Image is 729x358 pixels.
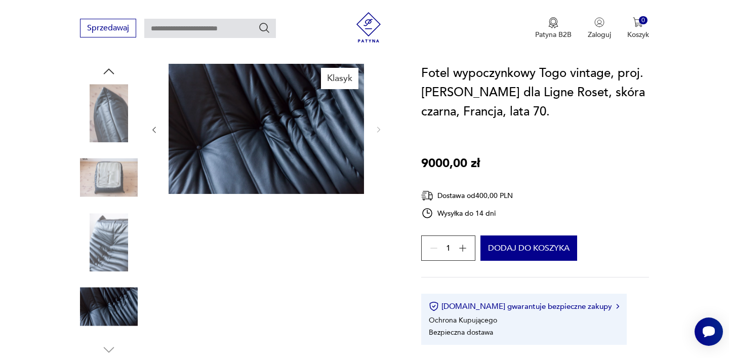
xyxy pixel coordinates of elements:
div: Klasyk [321,68,358,89]
img: Zdjęcie produktu Fotel wypoczynkowy Togo vintage, proj. M. Ducaroy dla Ligne Roset, skóra czarna,... [169,64,364,194]
p: Koszyk [627,30,649,39]
button: 0Koszyk [627,17,649,39]
div: Dostawa od 400,00 PLN [421,189,513,202]
div: Wysyłka do 14 dni [421,207,513,219]
img: Zdjęcie produktu Fotel wypoczynkowy Togo vintage, proj. M. Ducaroy dla Ligne Roset, skóra czarna,... [80,213,138,271]
span: 1 [446,245,451,252]
img: Ikona koszyka [633,17,643,27]
img: Ikona certyfikatu [429,301,439,311]
img: Zdjęcie produktu Fotel wypoczynkowy Togo vintage, proj. M. Ducaroy dla Ligne Roset, skóra czarna,... [80,84,138,142]
p: Patyna B2B [535,30,572,39]
div: 0 [639,16,647,25]
button: Dodaj do koszyka [480,235,577,261]
img: Ikona dostawy [421,189,433,202]
button: [DOMAIN_NAME] gwarantuje bezpieczne zakupy [429,301,619,311]
li: Bezpieczna dostawa [429,328,493,337]
img: Zdjęcie produktu Fotel wypoczynkowy Togo vintage, proj. M. Ducaroy dla Ligne Roset, skóra czarna,... [80,149,138,207]
img: Ikonka użytkownika [594,17,604,27]
h1: Fotel wypoczynkowy Togo vintage, proj. [PERSON_NAME] dla Ligne Roset, skóra czarna, Francja, lata... [421,64,649,122]
button: Szukaj [258,22,270,34]
a: Sprzedawaj [80,25,136,32]
img: Ikona medalu [548,17,558,28]
button: Zaloguj [588,17,611,39]
p: Zaloguj [588,30,611,39]
button: Sprzedawaj [80,19,136,37]
img: Ikona strzałki w prawo [616,304,619,309]
img: Patyna - sklep z meblami i dekoracjami vintage [353,12,384,43]
button: Patyna B2B [535,17,572,39]
li: Ochrona Kupującego [429,315,497,325]
img: Zdjęcie produktu Fotel wypoczynkowy Togo vintage, proj. M. Ducaroy dla Ligne Roset, skóra czarna,... [80,278,138,336]
a: Ikona medaluPatyna B2B [535,17,572,39]
p: 9000,00 zł [421,154,480,173]
iframe: Smartsupp widget button [695,317,723,346]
